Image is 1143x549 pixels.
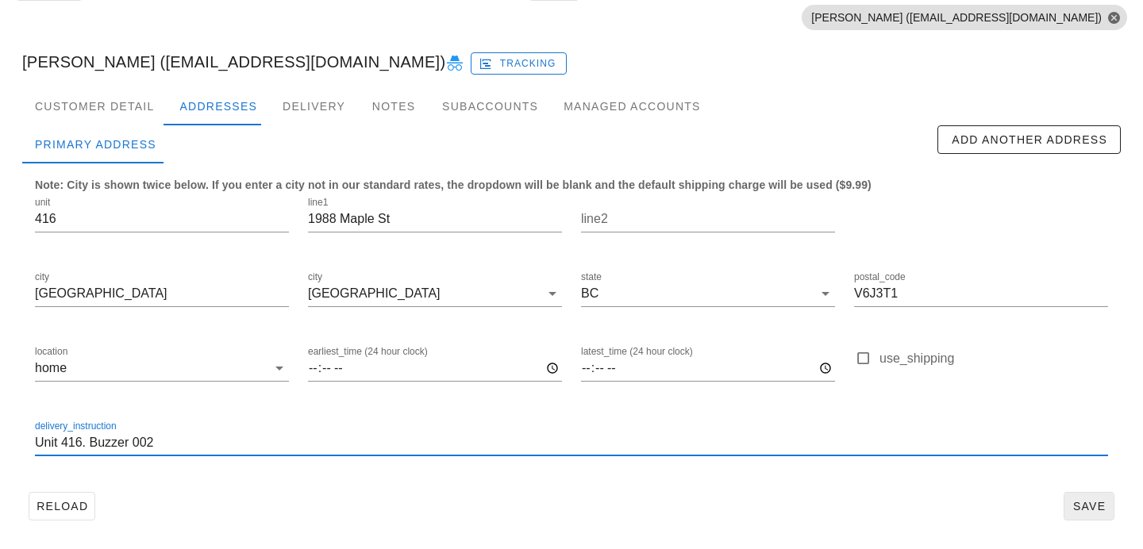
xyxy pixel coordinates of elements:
[811,5,1118,30] span: [PERSON_NAME] ([EMAIL_ADDRESS][DOMAIN_NAME])
[308,281,562,306] div: city[GEOGRAPHIC_DATA]
[35,271,49,283] label: city
[308,286,441,301] div: [GEOGRAPHIC_DATA]
[358,87,429,125] div: Notes
[167,87,270,125] div: Addresses
[429,87,551,125] div: Subaccounts
[36,500,88,513] span: Reload
[581,346,693,358] label: latest_time (24 hour clock)
[937,125,1121,154] button: Add Another Address
[1064,492,1114,520] button: Save
[29,492,95,520] button: Reload
[581,271,602,283] label: state
[471,49,567,75] a: Tracking
[482,56,556,71] span: Tracking
[951,133,1107,146] span: Add Another Address
[22,125,169,163] div: Primary Address
[35,346,67,358] label: location
[551,87,713,125] div: Managed Accounts
[22,87,167,125] div: Customer Detail
[581,281,835,306] div: stateBC
[1106,10,1121,25] button: Close
[35,361,67,375] div: home
[308,197,328,209] label: line1
[308,346,428,358] label: earliest_time (24 hour clock)
[270,87,358,125] div: Delivery
[35,420,117,432] label: delivery_instruction
[35,355,289,381] div: locationhome
[308,271,322,283] label: city
[35,197,50,209] label: unit
[879,351,1108,367] label: use_shipping
[35,179,872,191] b: Note: City is shown twice below. If you enter a city not in our standard rates, the dropdown will...
[10,36,1133,87] div: [PERSON_NAME] ([EMAIL_ADDRESS][DOMAIN_NAME])
[854,271,906,283] label: postal_code
[1071,500,1107,513] span: Save
[581,286,598,301] div: BC
[471,52,567,75] button: Tracking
